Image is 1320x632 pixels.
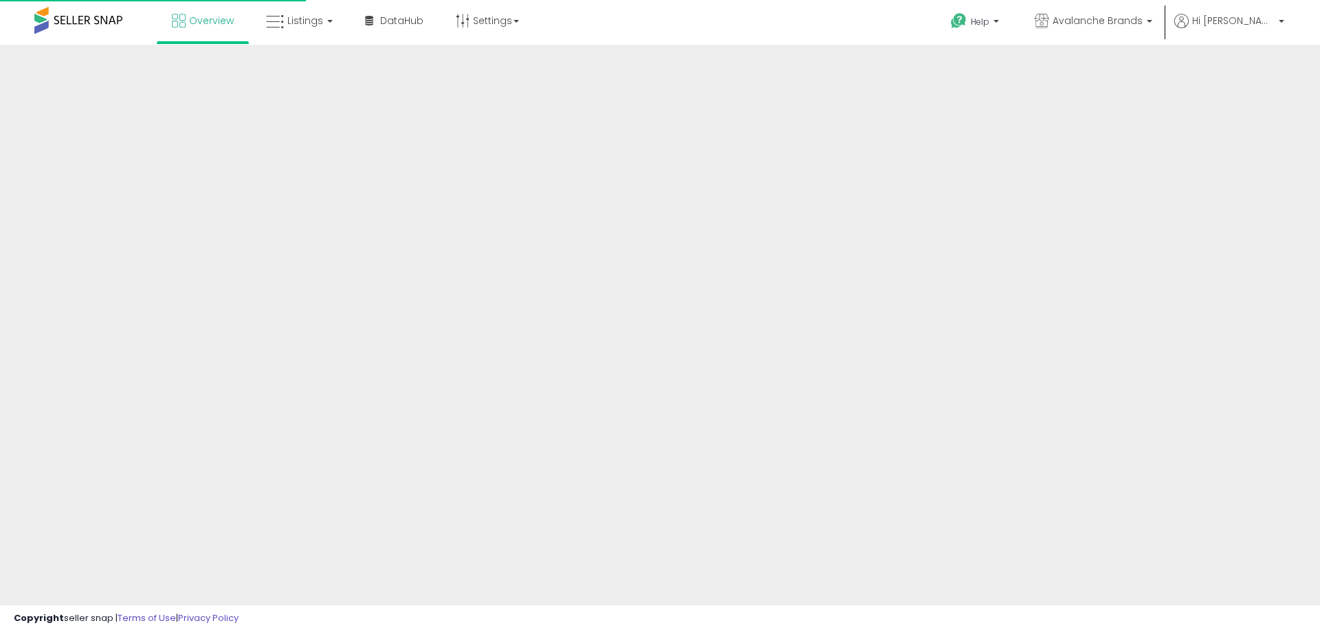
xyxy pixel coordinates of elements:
[950,12,967,30] i: Get Help
[1174,14,1284,45] a: Hi [PERSON_NAME]
[380,14,423,28] span: DataHub
[287,14,323,28] span: Listings
[189,14,234,28] span: Overview
[1192,14,1275,28] span: Hi [PERSON_NAME]
[1053,14,1143,28] span: Avalanche Brands
[14,611,64,624] strong: Copyright
[178,611,239,624] a: Privacy Policy
[940,2,1013,45] a: Help
[14,612,239,625] div: seller snap | |
[118,611,176,624] a: Terms of Use
[971,16,989,28] span: Help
